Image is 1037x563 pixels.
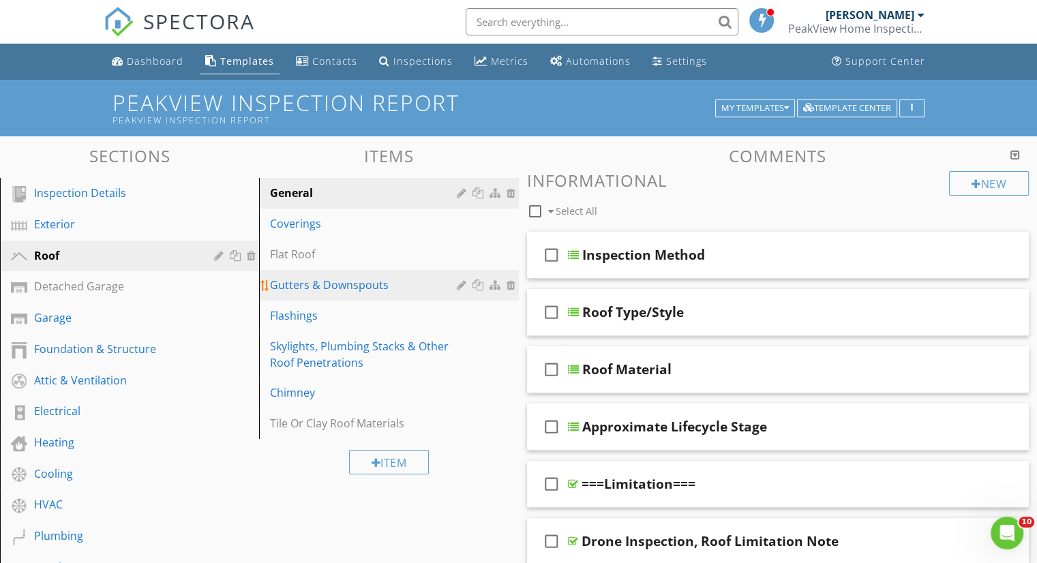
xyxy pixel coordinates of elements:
[270,415,460,431] div: Tile Or Clay Roof Materials
[556,204,597,217] span: Select All
[527,147,1030,165] h3: Comments
[104,18,255,47] a: SPECTORA
[259,147,518,165] h3: Items
[541,353,562,386] i: check_box_outline_blank
[34,403,194,419] div: Electrical
[270,215,460,232] div: Coverings
[270,384,460,401] div: Chimney
[34,372,194,389] div: Attic & Ventilation
[34,185,194,201] div: Inspection Details
[34,466,194,482] div: Cooling
[34,341,194,357] div: Foundation & Structure
[582,476,695,492] div: ===Limitation===
[393,55,453,67] div: Inspections
[715,99,795,118] button: My Templates
[826,49,931,74] a: Support Center
[949,171,1029,196] div: New
[34,434,194,451] div: Heating
[200,49,280,74] a: Templates
[991,517,1023,549] iframe: Intercom live chat
[582,533,839,549] div: Drone Inspection, Roof Limitation Note
[270,277,460,293] div: Gutters & Downspouts
[312,55,357,67] div: Contacts
[127,55,183,67] div: Dashboard
[582,304,684,320] div: Roof Type/Style
[541,525,562,558] i: check_box_outline_blank
[797,101,897,113] a: Template Center
[270,307,460,324] div: Flashings
[469,49,534,74] a: Metrics
[112,91,925,125] h1: PeakView Inspection Report
[721,104,789,113] div: My Templates
[34,247,194,264] div: Roof
[34,528,194,544] div: Plumbing
[566,55,631,67] div: Automations
[270,338,460,371] div: Skylights, Plumbing Stacks & Other Roof Penetrations
[220,55,274,67] div: Templates
[34,278,194,294] div: Detached Garage
[270,185,460,201] div: General
[290,49,363,74] a: Contacts
[826,8,914,22] div: [PERSON_NAME]
[34,309,194,326] div: Garage
[112,115,720,125] div: PeakView Inspection Report
[545,49,636,74] a: Automations (Basic)
[527,171,1030,189] h3: Informational
[104,7,134,37] img: The Best Home Inspection Software - Spectora
[582,247,705,263] div: Inspection Method
[541,468,562,500] i: check_box_outline_blank
[106,49,189,74] a: Dashboard
[541,239,562,271] i: check_box_outline_blank
[845,55,925,67] div: Support Center
[466,8,738,35] input: Search everything...
[34,496,194,513] div: HVAC
[491,55,528,67] div: Metrics
[374,49,458,74] a: Inspections
[666,55,707,67] div: Settings
[541,410,562,443] i: check_box_outline_blank
[582,361,672,378] div: Roof Material
[270,246,460,262] div: Flat Roof
[788,22,925,35] div: PeakView Home Inspections
[647,49,712,74] a: Settings
[143,7,255,35] span: SPECTORA
[803,104,891,113] div: Template Center
[541,296,562,329] i: check_box_outline_blank
[797,99,897,118] button: Template Center
[34,216,194,232] div: Exterior
[1019,517,1034,528] span: 10
[582,419,767,435] div: Approximate Lifecycle Stage
[349,450,430,474] div: Item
